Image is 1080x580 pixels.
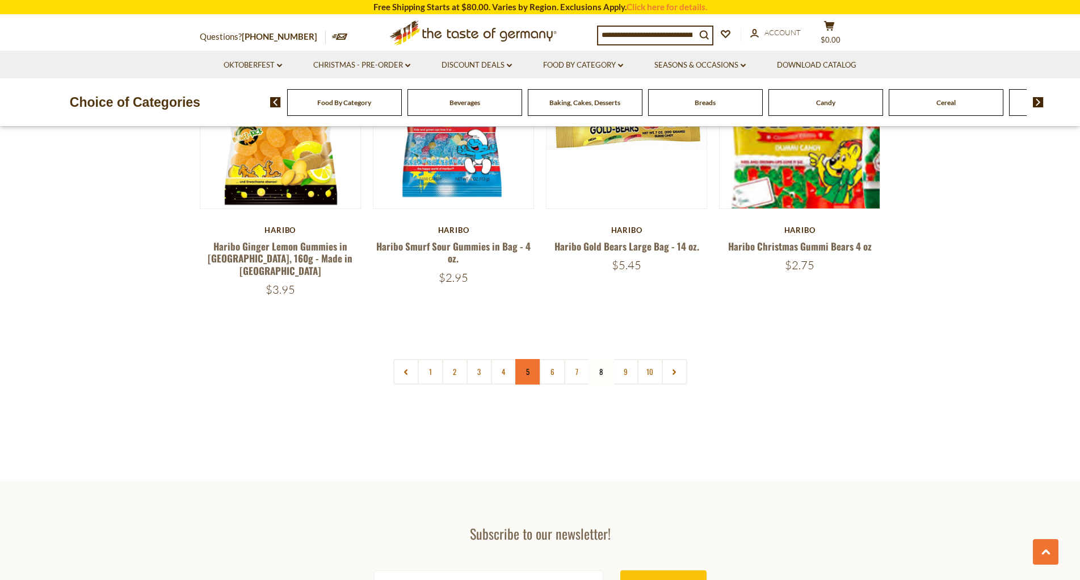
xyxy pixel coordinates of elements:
[719,226,881,235] div: Haribo
[242,31,317,41] a: [PHONE_NUMBER]
[821,35,841,44] span: $0.00
[373,48,534,208] img: Haribo
[564,359,590,385] a: 7
[515,359,541,385] a: 5
[200,48,361,208] img: Haribo
[695,98,716,107] a: Breads
[720,48,880,251] img: Haribo
[208,239,352,278] a: Haribo Ginger Lemon Gummies in [GEOGRAPHIC_DATA], 160g - Made in [GEOGRAPHIC_DATA]
[467,359,492,385] a: 3
[313,59,410,72] a: Christmas - PRE-ORDER
[373,226,535,235] div: Haribo
[439,270,468,285] span: $2.95
[785,258,814,272] span: $2.75
[540,359,565,385] a: 6
[1033,97,1044,107] img: next arrow
[554,239,699,253] a: Haribo Gold Bears Large Bag - 14 oz.
[270,97,281,107] img: previous arrow
[418,359,443,385] a: 1
[200,30,326,44] p: Questions?
[764,28,801,37] span: Account
[936,98,956,107] a: Cereal
[200,226,362,235] div: Haribo
[750,27,801,39] a: Account
[777,59,856,72] a: Download Catalog
[728,239,872,253] a: Haribo Christmas Gummi Bears 4 oz
[266,282,295,297] span: $3.95
[654,59,746,72] a: Seasons & Occasions
[224,59,282,72] a: Oktoberfest
[612,258,641,272] span: $5.45
[613,359,638,385] a: 9
[442,59,512,72] a: Discount Deals
[374,525,707,542] h3: Subscribe to our newsletter!
[376,239,531,265] a: Haribo Smurf Sour Gummies in Bag - 4 oz.
[813,20,847,49] button: $0.00
[546,226,708,235] div: Haribo
[637,359,663,385] a: 10
[816,98,835,107] a: Candy
[543,59,623,72] a: Food By Category
[549,98,620,107] a: Baking, Cakes, Desserts
[442,359,468,385] a: 2
[449,98,480,107] a: Beverages
[491,359,516,385] a: 4
[627,2,707,12] a: Click here for details.
[317,98,371,107] a: Food By Category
